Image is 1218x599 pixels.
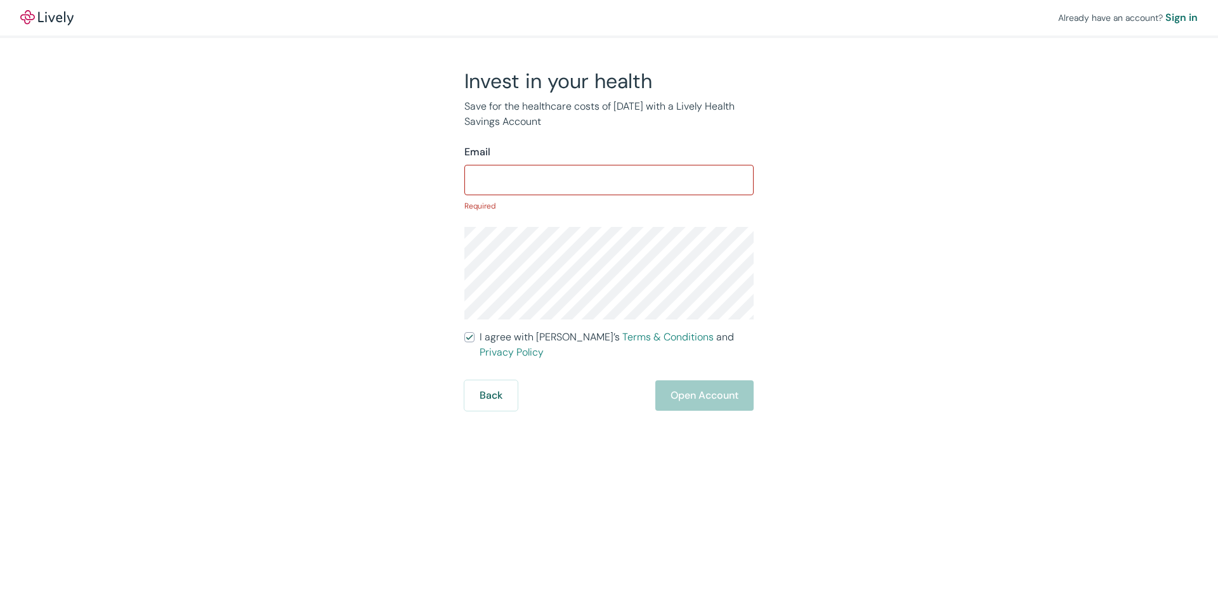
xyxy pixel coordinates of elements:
[1058,10,1198,25] div: Already have an account?
[20,10,74,25] img: Lively
[464,380,518,411] button: Back
[480,345,544,359] a: Privacy Policy
[1165,10,1198,25] a: Sign in
[464,145,490,160] label: Email
[464,99,754,129] p: Save for the healthcare costs of [DATE] with a Lively Health Savings Account
[464,200,754,212] p: Required
[622,330,714,344] a: Terms & Conditions
[480,330,754,360] span: I agree with [PERSON_NAME]’s and
[20,10,74,25] a: LivelyLively
[464,68,754,94] h2: Invest in your health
